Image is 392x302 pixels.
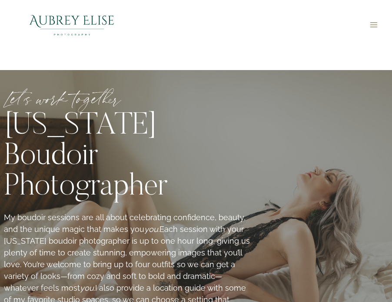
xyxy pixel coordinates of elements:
[144,225,159,234] em: you.
[80,283,95,292] em: you.
[4,111,251,203] h1: [US_STATE] Boudoir photographer
[4,90,251,107] p: Let’s work together
[365,18,382,31] button: Open menu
